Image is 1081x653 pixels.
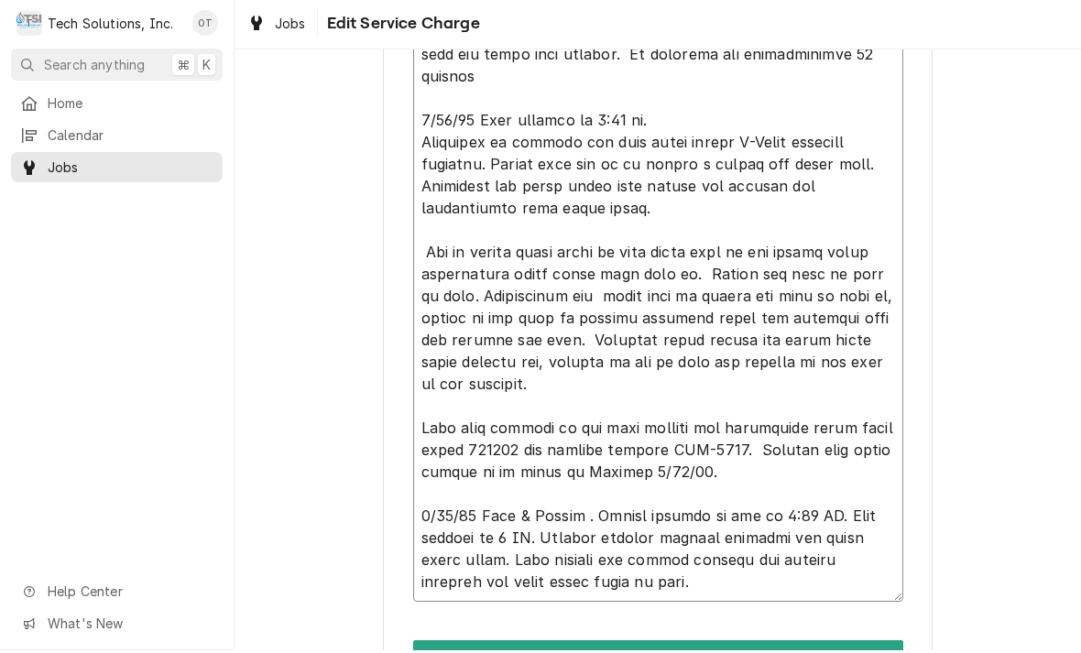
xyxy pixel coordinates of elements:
[48,160,213,180] span: Jobs
[48,96,213,115] span: Home
[322,14,480,38] span: Edit Service Charge
[11,155,223,185] a: Jobs
[48,584,212,604] span: Help Center
[48,128,213,147] span: Calendar
[275,16,306,36] span: Jobs
[16,13,42,38] div: T
[48,16,173,36] div: Tech Solutions, Inc.
[202,58,211,77] span: K
[192,13,218,38] div: OT
[11,611,223,641] a: Go to What's New
[11,579,223,609] a: Go to Help Center
[16,13,42,38] div: Tech Solutions, Inc.'s Avatar
[177,58,190,77] span: ⌘
[192,13,218,38] div: Otis Tooley's Avatar
[44,58,145,77] span: Search anything
[48,616,212,636] span: What's New
[240,11,313,41] a: Jobs
[11,51,223,83] button: Search anything⌘K
[11,123,223,153] a: Calendar
[11,91,223,121] a: Home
